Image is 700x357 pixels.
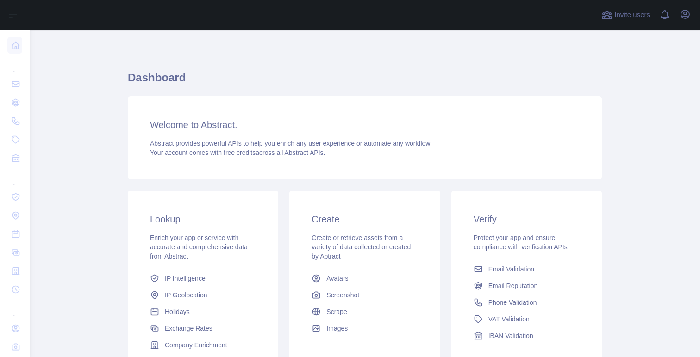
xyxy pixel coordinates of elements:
[150,149,325,156] span: Your account comes with across all Abstract APIs.
[308,303,421,320] a: Scrape
[146,337,260,353] a: Company Enrichment
[326,290,359,300] span: Screenshot
[7,168,22,187] div: ...
[150,140,432,147] span: Abstract provides powerful APIs to help you enrich any user experience or automate any workflow.
[146,303,260,320] a: Holidays
[224,149,256,156] span: free credits
[150,213,256,226] h3: Lookup
[326,324,348,333] span: Images
[7,55,22,74] div: ...
[308,270,421,287] a: Avatars
[146,287,260,303] a: IP Geolocation
[308,320,421,337] a: Images
[312,213,418,226] h3: Create
[600,7,652,22] button: Invite users
[488,298,537,307] span: Phone Validation
[308,287,421,303] a: Screenshot
[326,307,347,316] span: Scrape
[165,307,190,316] span: Holidays
[128,70,602,92] h1: Dashboard
[488,314,530,324] span: VAT Validation
[165,290,207,300] span: IP Geolocation
[165,340,227,350] span: Company Enrichment
[488,265,534,274] span: Email Validation
[146,270,260,287] a: IP Intelligence
[470,294,583,311] a: Phone Validation
[7,300,22,318] div: ...
[150,118,580,131] h3: Welcome to Abstract.
[326,274,348,283] span: Avatars
[165,324,212,333] span: Exchange Rates
[488,281,538,290] span: Email Reputation
[146,320,260,337] a: Exchange Rates
[470,277,583,294] a: Email Reputation
[150,234,248,260] span: Enrich your app or service with accurate and comprehensive data from Abstract
[165,274,206,283] span: IP Intelligence
[470,261,583,277] a: Email Validation
[470,311,583,327] a: VAT Validation
[488,331,533,340] span: IBAN Validation
[470,327,583,344] a: IBAN Validation
[474,213,580,226] h3: Verify
[312,234,411,260] span: Create or retrieve assets from a variety of data collected or created by Abtract
[614,10,650,20] span: Invite users
[474,234,568,251] span: Protect your app and ensure compliance with verification APIs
